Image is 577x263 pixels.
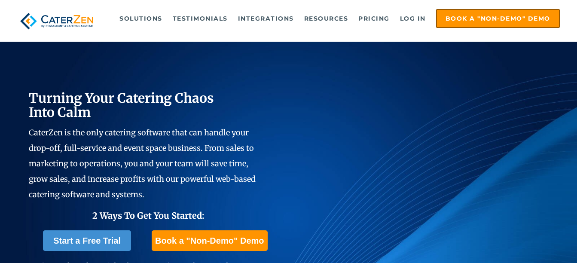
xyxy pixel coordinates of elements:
a: Testimonials [168,10,232,27]
a: Pricing [354,10,394,27]
span: 2 Ways To Get You Started: [92,210,205,221]
iframe: Help widget launcher [501,229,568,254]
a: Book a "Non-Demo" Demo [436,9,560,28]
a: Log in [396,10,430,27]
span: Turning Your Catering Chaos Into Calm [29,90,214,120]
a: Integrations [234,10,298,27]
div: Navigation Menu [110,9,560,28]
a: Start a Free Trial [43,230,131,251]
img: caterzen [17,9,96,33]
a: Book a "Non-Demo" Demo [152,230,267,251]
a: Solutions [115,10,167,27]
a: Resources [300,10,353,27]
span: CaterZen is the only catering software that can handle your drop-off, full-service and event spac... [29,128,256,199]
